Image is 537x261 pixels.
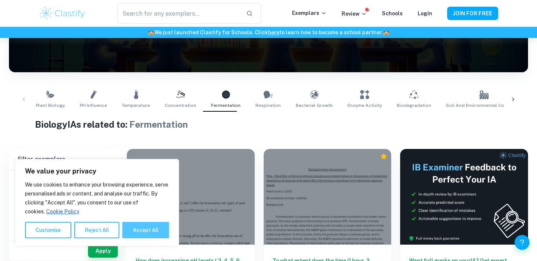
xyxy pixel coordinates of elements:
h6: Filter exemplars [9,149,121,170]
p: Exemplars [292,9,327,17]
button: Help and Feedback [515,235,530,250]
span: 🏫 [148,29,154,35]
a: Login [418,10,432,16]
a: Schools [382,10,403,16]
span: Biodegradation [397,102,431,109]
span: Fermentation [211,102,241,109]
a: here [268,29,279,35]
div: We value your privacy [15,159,179,246]
button: Accept All [122,222,169,238]
img: Clastify logo [39,6,86,21]
button: Customise [25,222,71,238]
p: Review [342,10,367,18]
span: Respiration [255,102,281,109]
span: Enzyme Activity [348,102,382,109]
span: Concentration [165,102,196,109]
button: Reject All [74,222,119,238]
a: Cookie Policy [46,208,79,215]
button: Apply [88,244,118,258]
button: JOIN FOR FREE [447,7,498,20]
img: Thumbnail [400,149,528,245]
span: Plant Biology [36,102,65,109]
div: Premium [380,153,387,160]
span: 🏫 [383,29,389,35]
input: Search for any exemplars... [117,3,240,24]
h6: We just launched Clastify for Schools. Click to learn how to become a school partner. [1,28,536,36]
span: pH Influence [80,102,107,109]
p: We use cookies to enhance your browsing experience, serve personalised ads or content, and analys... [25,180,169,216]
span: Fermentation [129,119,188,130]
span: Soil and Environmental Conditions [446,102,522,109]
span: Temperature [122,102,150,109]
h1: Biology IAs related to: [35,118,502,131]
span: Bacterial Growth [296,102,333,109]
p: We value your privacy [25,167,169,176]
